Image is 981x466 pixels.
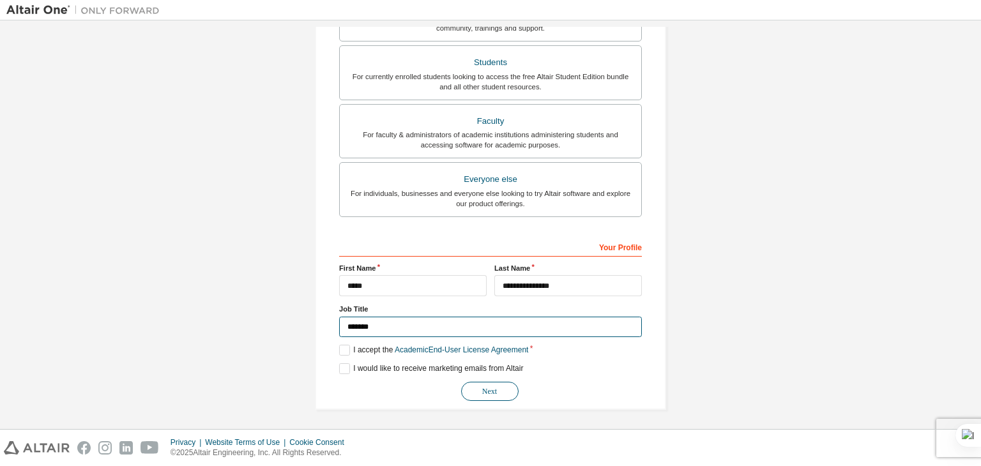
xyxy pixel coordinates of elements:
[347,54,634,71] div: Students
[339,263,487,273] label: First Name
[494,263,642,273] label: Last Name
[119,441,133,455] img: linkedin.svg
[171,447,352,458] p: © 2025 Altair Engineering, Inc. All Rights Reserved.
[171,437,205,447] div: Privacy
[205,437,289,447] div: Website Terms of Use
[6,4,166,17] img: Altair One
[141,441,159,455] img: youtube.svg
[347,188,634,209] div: For individuals, businesses and everyone else looking to try Altair software and explore our prod...
[289,437,351,447] div: Cookie Consent
[77,441,91,455] img: facebook.svg
[339,236,642,257] div: Your Profile
[347,170,634,188] div: Everyone else
[461,382,519,401] button: Next
[347,130,634,150] div: For faculty & administrators of academic institutions administering students and accessing softwa...
[4,441,70,455] img: altair_logo.svg
[98,441,112,455] img: instagram.svg
[339,363,523,374] label: I would like to receive marketing emails from Altair
[339,304,642,314] label: Job Title
[339,345,528,356] label: I accept the
[347,112,634,130] div: Faculty
[347,71,634,92] div: For currently enrolled students looking to access the free Altair Student Edition bundle and all ...
[395,345,528,354] a: Academic End-User License Agreement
